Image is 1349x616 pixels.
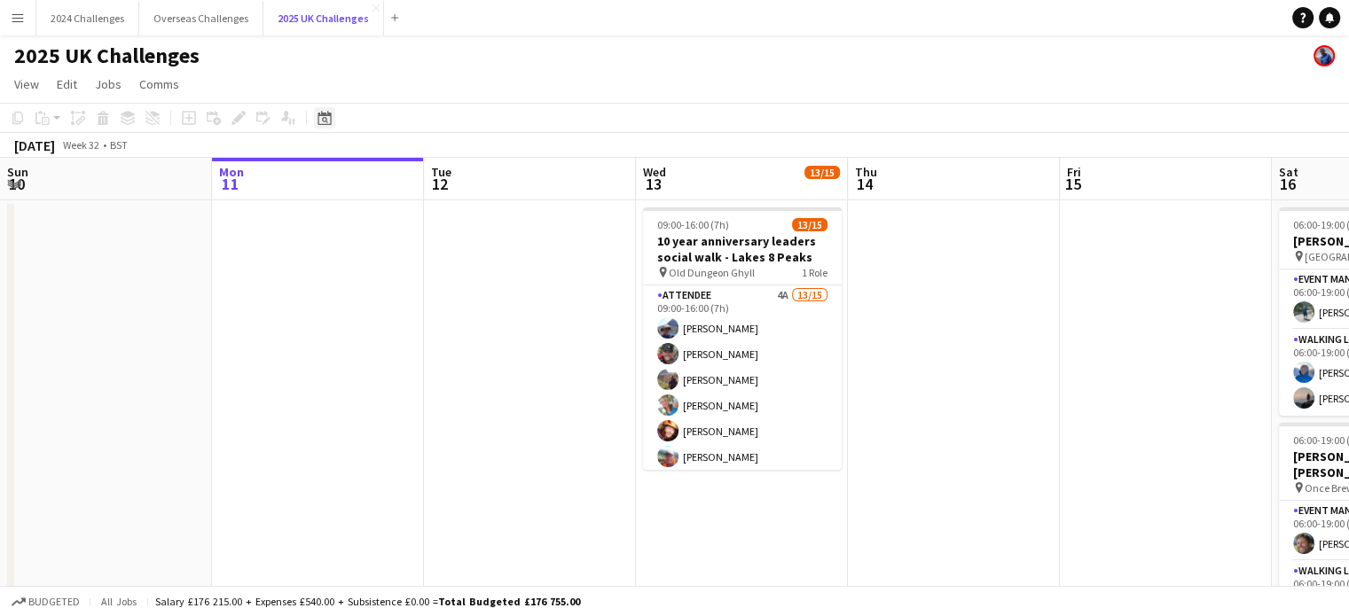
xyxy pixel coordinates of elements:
a: View [7,73,46,96]
span: 16 [1276,174,1298,194]
div: 1 Job [805,181,839,194]
span: 10 [4,174,28,194]
span: Old Dungeon Ghyll [669,266,755,279]
span: Fri [1067,164,1081,180]
button: 2025 UK Challenges [263,1,384,35]
div: Salary £176 215.00 + Expenses £540.00 + Subsistence £0.00 = [155,595,580,608]
span: Thu [855,164,877,180]
span: Week 32 [59,138,103,152]
span: All jobs [98,595,140,608]
span: 13 [640,174,666,194]
app-user-avatar: Andy Baker [1314,45,1335,66]
span: 09:00-16:00 (7h) [657,218,729,231]
app-job-card: 09:00-16:00 (7h)13/1510 year anniversary leaders social walk - Lakes 8 Peaks Old Dungeon Ghyll1 R... [643,207,842,470]
div: [DATE] [14,136,55,154]
div: BST [110,138,128,152]
span: Jobs [95,76,122,92]
a: Comms [132,73,186,96]
span: Wed [643,164,666,180]
span: Budgeted [28,596,80,608]
span: 14 [852,174,877,194]
button: Overseas Challenges [139,1,263,35]
span: Sat [1279,164,1298,180]
a: Jobs [88,73,129,96]
span: Tue [431,164,451,180]
button: 2024 Challenges [36,1,139,35]
button: Budgeted [9,592,82,612]
h1: 2025 UK Challenges [14,43,200,69]
span: View [14,76,39,92]
h3: 10 year anniversary leaders social walk - Lakes 8 Peaks [643,233,842,265]
span: 13/15 [792,218,827,231]
span: Sun [7,164,28,180]
span: 1 Role [802,266,827,279]
span: Edit [57,76,77,92]
span: 11 [216,174,244,194]
a: Edit [50,73,84,96]
span: Total Budgeted £176 755.00 [438,595,580,608]
span: 13/15 [804,166,840,179]
span: 12 [428,174,451,194]
span: Comms [139,76,179,92]
span: 15 [1064,174,1081,194]
span: Mon [219,164,244,180]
